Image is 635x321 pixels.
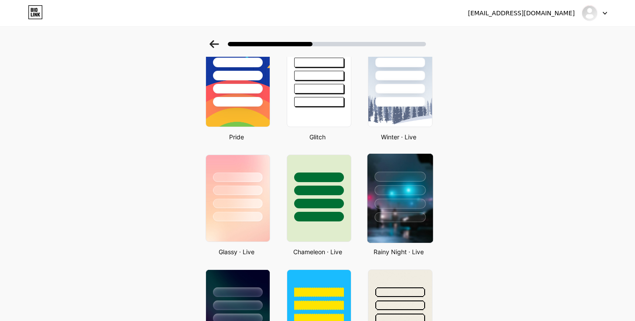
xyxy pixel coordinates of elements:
[203,132,270,142] div: Pride
[367,154,432,243] img: rainy_night.jpg
[365,247,432,256] div: Rainy Night · Live
[284,132,351,142] div: Glitch
[284,247,351,256] div: Chameleon · Live
[581,5,598,21] img: Julio Cesar Silva Coutrim
[203,247,270,256] div: Glassy · Live
[468,9,575,18] div: [EMAIL_ADDRESS][DOMAIN_NAME]
[365,132,432,142] div: Winter · Live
